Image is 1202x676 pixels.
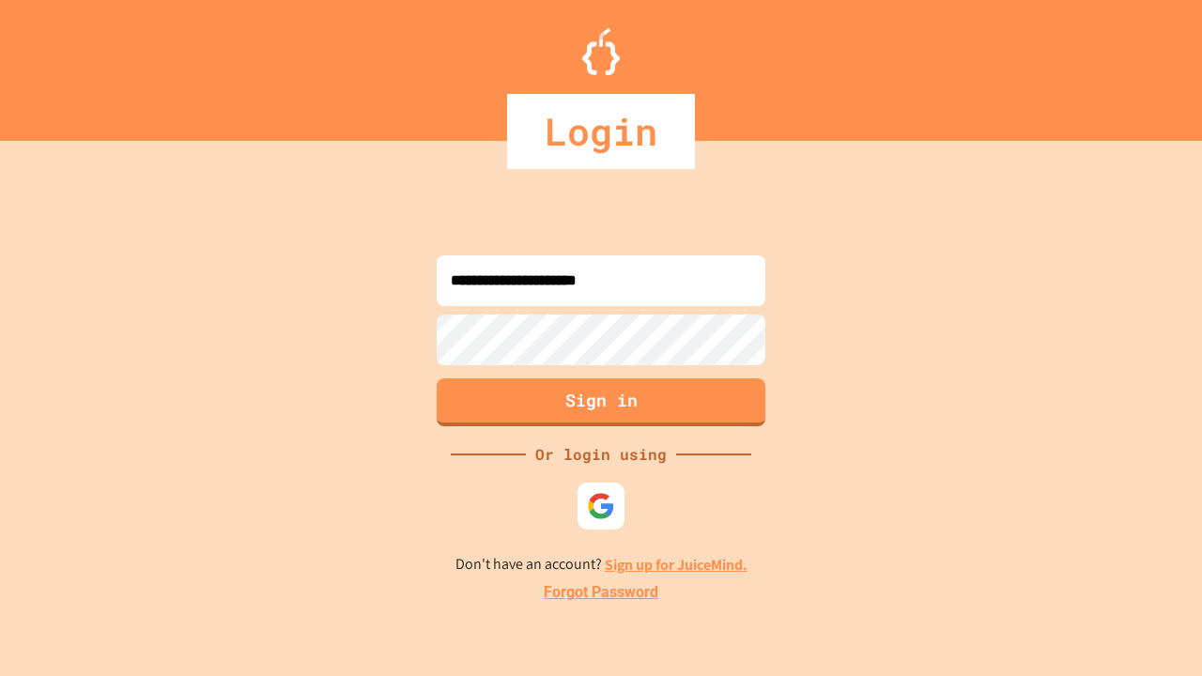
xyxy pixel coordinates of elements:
a: Forgot Password [544,581,658,604]
button: Sign in [437,378,765,426]
p: Don't have an account? [455,553,747,576]
div: Login [507,94,695,169]
div: Or login using [526,443,676,466]
a: Sign up for JuiceMind. [605,555,747,575]
img: google-icon.svg [587,492,615,520]
img: Logo.svg [582,28,620,75]
iframe: chat widget [1123,601,1183,657]
iframe: chat widget [1046,519,1183,599]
